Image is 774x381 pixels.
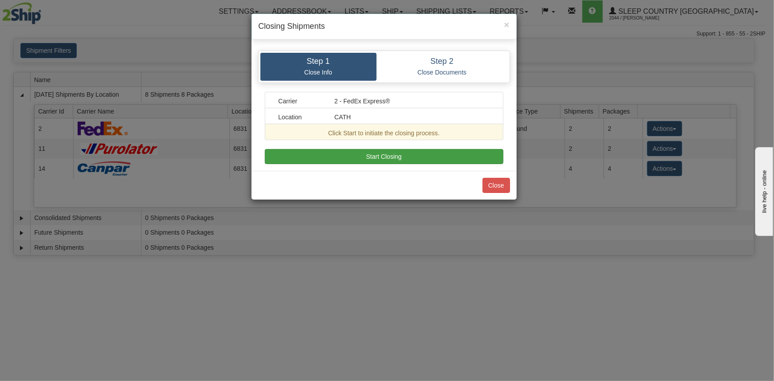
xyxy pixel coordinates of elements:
[383,68,501,76] p: Close Documents
[272,97,328,106] div: Carrier
[328,97,496,106] div: 2 - FedEx Express®
[272,113,328,122] div: Location
[483,178,510,193] button: Close
[7,8,82,14] div: live help - online
[260,53,377,81] a: Step 1 Close Info
[754,145,773,236] iframe: chat widget
[328,113,496,122] div: CATH
[265,149,503,164] button: Start Closing
[267,68,370,76] p: Close Info
[377,53,508,81] a: Step 2 Close Documents
[383,57,501,66] h4: Step 2
[272,129,496,137] div: Click Start to initiate the closing process.
[267,57,370,66] h4: Step 1
[504,20,509,29] button: Close
[259,21,510,32] h4: Closing Shipments
[504,20,509,30] span: ×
